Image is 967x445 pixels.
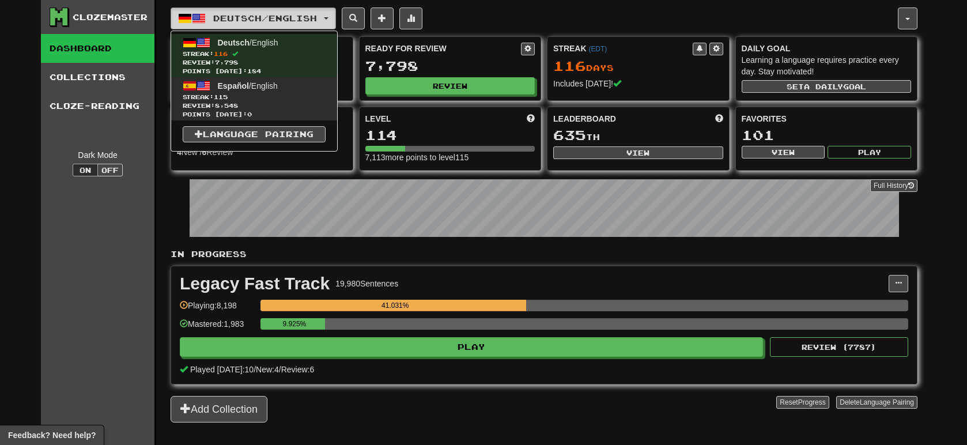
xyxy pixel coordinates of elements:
span: New: 4 [256,365,279,374]
div: 114 [365,128,535,142]
div: 9.925% [264,318,324,330]
span: / [254,365,256,374]
button: DeleteLanguage Pairing [836,396,917,409]
p: In Progress [171,248,917,260]
div: Streak [553,43,693,54]
button: On [73,164,98,176]
span: Open feedback widget [8,429,96,441]
span: 116 [553,58,586,74]
a: Deutsch/EnglishStreak:116 Review:7,798Points [DATE]:184 [171,34,337,77]
div: Day s [553,59,723,74]
div: 7,798 [365,59,535,73]
button: ResetProgress [776,396,829,409]
span: Played [DATE]: 10 [190,365,254,374]
div: 7,113 more points to level 115 [365,152,535,163]
span: 116 [214,50,228,57]
span: Streak: [183,93,326,101]
a: Full History [870,179,917,192]
div: th [553,128,723,143]
div: Learning a language requires practice every day. Stay motivated! [742,54,912,77]
span: Review: 8,548 [183,101,326,110]
a: Español/EnglishStreak:115 Review:8,548Points [DATE]:0 [171,77,337,120]
button: Deutsch/English [171,7,336,29]
span: 115 [214,93,228,100]
div: 19,980 Sentences [335,278,398,289]
button: Play [180,337,763,357]
div: Daily Goal [742,43,912,54]
span: Progress [798,398,826,406]
button: Review [365,77,535,95]
span: / English [218,38,278,47]
div: Playing: 8,198 [180,300,255,319]
span: Level [365,113,391,125]
a: (EDT) [588,45,607,53]
div: Dark Mode [50,149,146,161]
span: This week in points, UTC [715,113,723,125]
button: Play [828,146,911,159]
button: Add Collection [171,396,267,423]
span: Review: 7,798 [183,58,326,67]
span: / [279,365,281,374]
div: 101 [742,128,912,142]
span: Score more points to level up [527,113,535,125]
button: Seta dailygoal [742,80,912,93]
button: Review (7787) [770,337,908,357]
strong: 6 [202,148,207,157]
div: Favorites [742,113,912,125]
button: Add sentence to collection [371,7,394,29]
a: Language Pairing [183,126,326,142]
button: View [553,146,723,159]
span: Deutsch [218,38,250,47]
a: Dashboard [41,34,154,63]
span: / English [218,81,278,90]
strong: 4 [177,148,182,157]
a: Cloze-Reading [41,92,154,120]
span: Language Pairing [860,398,914,406]
a: Collections [41,63,154,92]
div: Ready for Review [365,43,522,54]
div: Legacy Fast Track [180,275,330,292]
span: Español [218,81,249,90]
div: New / Review [177,146,347,158]
span: Points [DATE]: 184 [183,67,326,76]
div: Mastered: 1,983 [180,318,255,337]
button: More stats [399,7,422,29]
button: Off [97,164,123,176]
span: Deutsch / English [213,13,317,23]
div: Clozemaster [73,12,148,23]
button: View [742,146,825,159]
div: 41.031% [264,300,526,311]
span: Leaderboard [553,113,616,125]
span: 635 [553,127,586,143]
span: Points [DATE]: 0 [183,110,326,119]
button: Search sentences [342,7,365,29]
div: Includes [DATE]! [553,78,723,89]
span: Streak: [183,50,326,58]
span: Review: 6 [281,365,315,374]
span: a daily [804,82,843,90]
